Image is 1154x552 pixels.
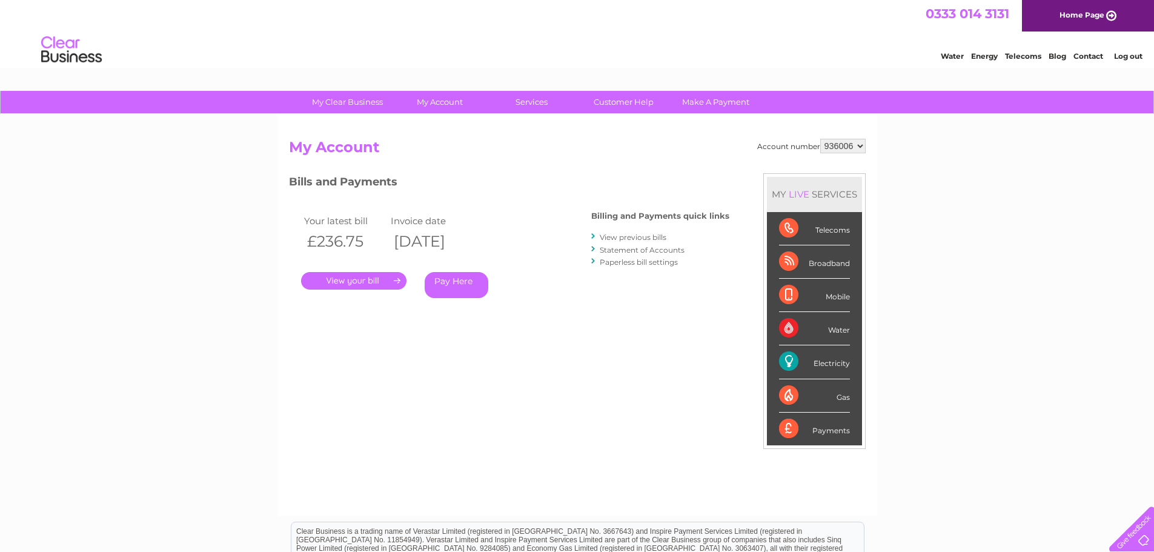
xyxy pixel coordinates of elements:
[591,211,729,221] h4: Billing and Payments quick links
[786,188,812,200] div: LIVE
[757,139,866,153] div: Account number
[425,272,488,298] a: Pay Here
[779,212,850,245] div: Telecoms
[941,52,964,61] a: Water
[301,272,406,290] a: .
[574,91,674,113] a: Customer Help
[41,32,102,68] img: logo.png
[600,245,685,254] a: Statement of Accounts
[779,413,850,445] div: Payments
[1049,52,1066,61] a: Blog
[388,213,475,229] td: Invoice date
[301,213,388,229] td: Your latest bill
[926,6,1009,21] a: 0333 014 3131
[1114,52,1142,61] a: Log out
[289,139,866,162] h2: My Account
[482,91,582,113] a: Services
[291,7,864,59] div: Clear Business is a trading name of Verastar Limited (registered in [GEOGRAPHIC_DATA] No. 3667643...
[666,91,766,113] a: Make A Payment
[779,279,850,312] div: Mobile
[971,52,998,61] a: Energy
[289,173,729,195] h3: Bills and Payments
[779,345,850,379] div: Electricity
[779,245,850,279] div: Broadband
[767,177,862,211] div: MY SERVICES
[779,379,850,413] div: Gas
[600,258,678,267] a: Paperless bill settings
[1073,52,1103,61] a: Contact
[779,312,850,345] div: Water
[1005,52,1041,61] a: Telecoms
[390,91,489,113] a: My Account
[297,91,397,113] a: My Clear Business
[388,229,475,254] th: [DATE]
[301,229,388,254] th: £236.75
[600,233,666,242] a: View previous bills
